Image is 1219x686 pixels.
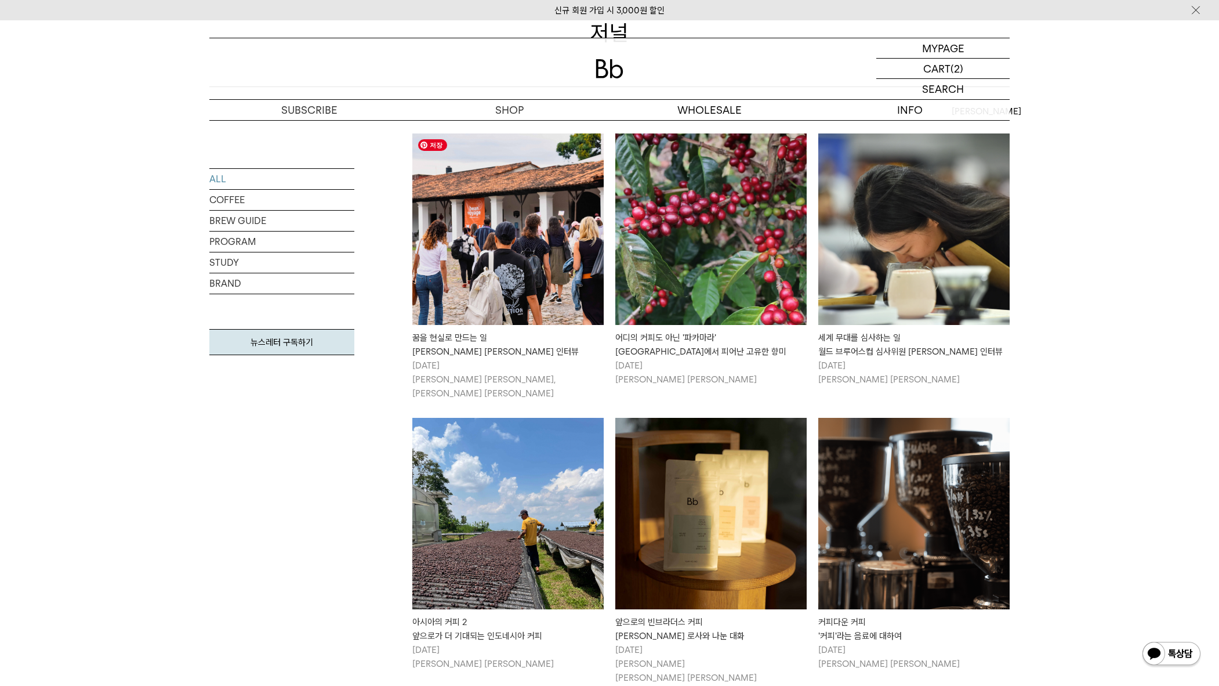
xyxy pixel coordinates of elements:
p: (2) [950,59,963,78]
img: 아시아의 커피 2앞으로가 더 기대되는 인도네시아 커피 [412,418,604,609]
div: 커피다운 커피 '커피'라는 음료에 대하여 [818,615,1010,643]
a: 뉴스레터 구독하기 [209,329,354,355]
p: [DATE] [PERSON_NAME] [PERSON_NAME], [PERSON_NAME] [PERSON_NAME] [412,359,604,400]
a: STUDY [209,252,354,273]
a: 커피다운 커피'커피'라는 음료에 대하여 커피다운 커피'커피'라는 음료에 대하여 [DATE][PERSON_NAME] [PERSON_NAME] [818,418,1010,671]
img: 세계 무대를 심사하는 일월드 브루어스컵 심사위원 크리스티 인터뷰 [818,133,1010,325]
p: MYPAGE [922,38,964,58]
a: CART (2) [876,59,1010,79]
a: 신규 회원 가입 시 3,000원 할인 [554,5,665,16]
div: 어디의 커피도 아닌 '파카마라' [GEOGRAPHIC_DATA]에서 피어난 고유한 향미 [615,331,807,359]
p: SEARCH [922,79,964,99]
div: 아시아의 커피 2 앞으로가 더 기대되는 인도네시아 커피 [412,615,604,643]
p: [DATE] [PERSON_NAME] [PERSON_NAME] [PERSON_NAME] [615,643,807,685]
a: 어디의 커피도 아닌 '파카마라'엘살바도르에서 피어난 고유한 향미 어디의 커피도 아닌 '파카마라'[GEOGRAPHIC_DATA]에서 피어난 고유한 향미 [DATE][PERSON... [615,133,807,387]
div: 앞으로의 빈브라더스 커피 [PERSON_NAME] 로사와 나눈 대화 [615,615,807,643]
a: 아시아의 커피 2앞으로가 더 기대되는 인도네시아 커피 아시아의 커피 2앞으로가 더 기대되는 인도네시아 커피 [DATE][PERSON_NAME] [PERSON_NAME] [412,418,604,671]
a: PROGRAM [209,232,354,252]
span: 저장 [418,139,447,151]
div: 꿈을 현실로 만드는 일 [PERSON_NAME] [PERSON_NAME] 인터뷰 [412,331,604,359]
a: COFFEE [209,190,354,210]
p: CART [923,59,950,78]
a: SUBSCRIBE [209,100,409,120]
p: [DATE] [PERSON_NAME] [PERSON_NAME] [412,643,604,671]
a: MYPAGE [876,38,1010,59]
a: SHOP [409,100,609,120]
a: BREW GUIDE [209,211,354,231]
p: [DATE] [PERSON_NAME] [PERSON_NAME] [615,359,807,387]
p: WHOLESALE [609,100,810,120]
p: [DATE] [PERSON_NAME] [PERSON_NAME] [818,643,1010,671]
div: 세계 무대를 심사하는 일 월드 브루어스컵 심사위원 [PERSON_NAME] 인터뷰 [818,331,1010,359]
img: 카카오톡 채널 1:1 채팅 버튼 [1141,641,1202,669]
a: ALL [209,169,354,189]
img: 로고 [596,59,623,78]
img: 어디의 커피도 아닌 '파카마라'엘살바도르에서 피어난 고유한 향미 [615,133,807,325]
a: 세계 무대를 심사하는 일월드 브루어스컵 심사위원 크리스티 인터뷰 세계 무대를 심사하는 일월드 브루어스컵 심사위원 [PERSON_NAME] 인터뷰 [DATE][PERSON_NA... [818,133,1010,387]
p: INFO [810,100,1010,120]
img: 앞으로의 빈브라더스 커피 그린빈 바이어 로사와 나눈 대화 [615,418,807,609]
a: 앞으로의 빈브라더스 커피 그린빈 바이어 로사와 나눈 대화 앞으로의 빈브라더스 커피[PERSON_NAME] 로사와 나눈 대화 [DATE][PERSON_NAME][PERSON_N... [615,418,807,685]
a: 꿈을 현실로 만드는 일빈보야지 탁승희 대표 인터뷰 꿈을 현실로 만드는 일[PERSON_NAME] [PERSON_NAME] 인터뷰 [DATE][PERSON_NAME] [PERS... [412,133,604,400]
img: 커피다운 커피'커피'라는 음료에 대하여 [818,418,1010,609]
p: [DATE] [PERSON_NAME] [PERSON_NAME] [818,359,1010,387]
a: BRAND [209,273,354,294]
img: 꿈을 현실로 만드는 일빈보야지 탁승희 대표 인터뷰 [412,133,604,325]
